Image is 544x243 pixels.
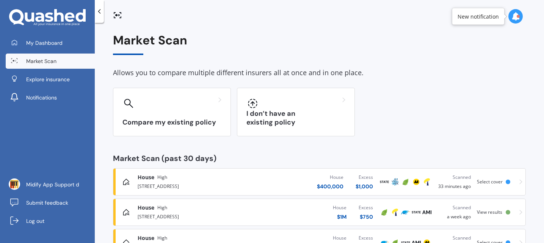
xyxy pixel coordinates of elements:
h3: I don’t have an existing policy [246,109,345,127]
div: 33 minutes ago [438,174,471,190]
div: Market Scan (past 30 days) [113,155,526,162]
a: HouseHigh[STREET_ADDRESS]House$400,000Excess$1,000StateAMPInitioAATowerScanned33 minutes agoSelec... [113,168,526,196]
div: Market Scan [113,33,526,55]
div: $ 750 [359,213,373,221]
span: High [157,204,167,211]
img: Initio [380,208,389,217]
a: Explore insurance [6,72,95,87]
a: Notifications [6,90,95,105]
img: State [412,208,421,217]
span: Select cover [477,178,503,185]
div: $ 400,000 [317,183,343,190]
div: $ 1,000 [356,183,373,190]
div: a week ago [438,204,471,221]
span: Log out [26,217,44,225]
div: House [333,204,346,211]
h3: Compare my existing policy [122,118,221,127]
div: Scanned [438,204,471,211]
img: Trade Me Insurance [401,208,410,217]
div: Scanned [438,174,471,181]
span: Submit feedback [26,199,68,207]
span: Explore insurance [26,76,70,83]
div: New notification [458,13,499,20]
span: Midify App Support d [26,181,79,188]
span: Notifications [26,94,57,101]
a: Market Scan [6,54,95,69]
a: Midify App Support d [6,177,95,192]
span: View results [477,209,502,215]
span: High [157,234,167,242]
a: My Dashboard [6,35,95,50]
span: House [138,204,154,211]
img: AMP [390,177,400,186]
div: Allows you to compare multiple different insurers all at once and in one place. [113,67,526,79]
img: Tower [422,177,431,186]
div: Excess [359,234,373,242]
div: House [317,174,343,181]
a: Log out [6,213,95,229]
img: ACg8ocIonKtePqkHyOIoSDSnwuULrGn1YqXHhdQhagfmWYL-JKomKiM=s96-c [9,178,20,190]
div: [STREET_ADDRESS] [138,181,251,190]
div: $ 1M [333,213,346,221]
span: House [138,234,154,242]
div: Excess [359,204,373,211]
div: Scanned [438,234,471,242]
a: Submit feedback [6,195,95,210]
div: [STREET_ADDRESS] [138,211,251,221]
span: High [157,174,167,181]
a: HouseHigh[STREET_ADDRESS]House$1MExcess$750InitioTowerTrade Me InsuranceStateAMIScanneda week ago... [113,199,526,226]
img: Tower [390,208,400,217]
div: Excess [356,174,373,181]
span: House [138,174,154,181]
span: My Dashboard [26,39,63,47]
img: Initio [401,177,410,186]
img: State [380,177,389,186]
img: AA [412,177,421,186]
img: AMI [422,208,431,217]
div: House [333,234,346,242]
span: Market Scan [26,57,56,65]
